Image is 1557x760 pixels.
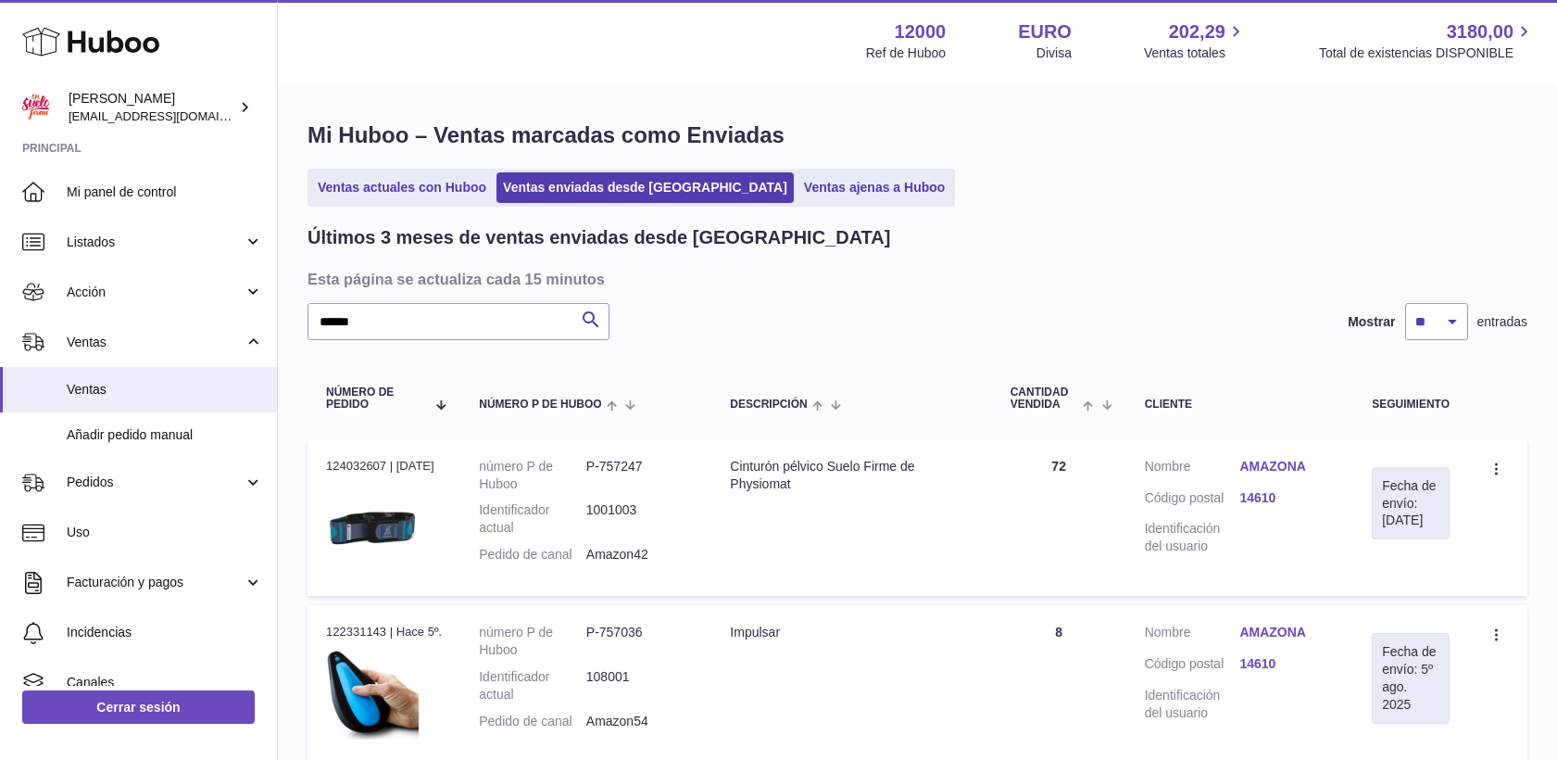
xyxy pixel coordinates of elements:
[586,668,694,703] dd: 108001
[479,624,586,659] dt: número P de Huboo
[1372,399,1450,411] font: Seguimiento
[586,501,694,537] dd: 1001003
[1145,489,1240,512] dt: Código postal
[730,399,807,411] span: Descripción
[1051,459,1066,474] font: 72
[1477,313,1527,331] span: entradas
[326,386,426,411] span: Número de pedido
[586,624,694,659] dd: P-757036
[479,546,586,564] dt: Pedido de canal
[586,458,694,493] dd: P-757247
[311,172,493,203] a: Ventas actuales con Huboo
[1145,399,1192,411] font: Cliente
[308,120,1527,150] h1: Mi Huboo – Ventas marcadas como Enviadas
[1036,44,1072,62] div: Divisa
[1055,625,1062,640] font: 8
[67,184,263,201] span: Mi panel de control
[326,647,419,740] img: Biofeedback-suelo-pelvico-Kegel-Boost.jpeg
[1145,625,1191,640] font: Nombre
[67,674,263,691] span: Canales
[586,546,694,564] dd: Amazon42
[326,625,442,639] font: 122331143 | Hace 5º.
[479,501,586,537] dt: Identificador actual
[1144,19,1247,62] a: 202,29 Ventas totales
[308,269,1523,289] h3: Esta página se actualiza cada 15 minutos
[1239,458,1335,475] a: AMAZONA
[479,458,586,493] dt: número P de Huboo
[67,334,244,351] span: Ventas
[895,19,947,44] strong: 12000
[1382,477,1439,530] div: Fecha de envío: [DATE]
[1382,643,1439,714] div: Fecha de envío: 5º ago. 2025
[1319,19,1535,62] a: 3180,00 Total de existencias DISPONIBLE
[586,713,694,730] dd: Amazon54
[1145,687,1240,722] dt: Identificación del usuario
[1145,459,1191,474] font: Nombre
[1319,44,1535,62] span: Total de existencias DISPONIBLE
[67,284,244,301] span: Acción
[479,668,586,703] dt: Identificador actual
[1169,19,1225,44] span: 202,29
[1144,44,1247,62] span: Ventas totales
[67,234,244,251] span: Listados
[730,624,973,641] div: Impulsar
[326,480,419,573] img: Cinturon-pelvico-para-runners-Physiomat-Parisienne.jpg
[67,624,263,641] span: Incidencias
[1239,489,1335,507] a: 14610
[326,459,434,473] font: 124032607 | [DATE]
[866,44,946,62] div: Ref de Huboo
[479,713,586,730] dt: Pedido de canal
[1011,386,1079,411] span: Cantidad vendida
[67,524,263,541] span: Uso
[69,108,272,123] span: [EMAIL_ADDRESS][DOMAIN_NAME]
[69,90,235,125] div: [PERSON_NAME]
[1239,655,1335,673] a: 14610
[67,574,244,591] span: Facturación y pagos
[1145,520,1240,555] dt: Identificación del usuario
[797,172,952,203] a: Ventas ajenas a Huboo
[67,426,263,444] span: Añadir pedido manual
[730,458,973,493] div: Cinturón pélvico Suelo Firme de Physiomat
[308,225,890,250] h2: Últimos 3 meses de ventas enviadas desde [GEOGRAPHIC_DATA]
[496,172,794,203] a: Ventas enviadas desde [GEOGRAPHIC_DATA]
[67,474,244,491] span: Pedidos
[1447,19,1513,44] span: 3180,00
[22,94,50,121] img: mar@ensuelofirme.com
[1018,19,1072,44] strong: EURO
[67,381,263,399] span: Ventas
[1239,624,1335,641] a: AMAZONA
[479,399,601,411] span: número P de Huboo
[1348,313,1395,331] label: Mostrar
[22,690,255,724] a: Cerrar sesión
[1145,655,1240,678] dt: Código postal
